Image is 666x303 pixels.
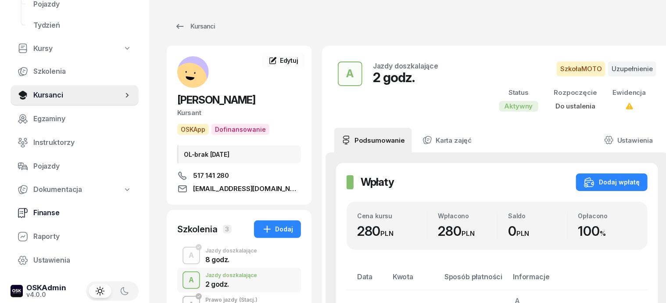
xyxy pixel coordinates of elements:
[373,62,438,69] div: Jazdy doszkalające
[584,177,640,188] div: Dodaj wpłatę
[26,292,66,298] div: v4.0.0
[175,21,215,32] div: Kursanci
[26,15,139,36] a: Tydzień
[508,212,567,220] div: Saldo
[373,69,438,85] div: 2 godz.
[280,57,298,64] span: Edytuj
[177,145,301,163] div: OL-brak [DATE]
[499,87,538,98] div: Status
[205,273,257,278] div: Jazdy doszkalające
[185,273,197,288] div: A
[185,248,197,263] div: A
[177,107,301,119] div: Kursant
[357,212,427,220] div: Cena kursu
[205,281,257,288] div: 2 godz.
[239,297,258,303] span: (Stacj.)
[11,226,139,247] a: Raporty
[262,53,304,69] a: Edytuj
[183,271,200,289] button: A
[177,94,255,106] span: [PERSON_NAME]
[600,229,606,238] small: %
[554,87,597,98] div: Rozpoczęcie
[439,271,508,290] th: Sposób płatności
[557,61,605,76] span: SzkołaMOTO
[578,223,637,239] div: 100
[576,173,648,191] button: Dodaj wpłatę
[11,180,139,200] a: Dokumentacja
[177,223,218,235] div: Szkolenia
[11,61,139,82] a: Szkolenia
[33,137,132,148] span: Instruktorzy
[33,113,132,125] span: Egzaminy
[167,18,223,35] a: Kursanci
[33,43,53,54] span: Kursy
[11,250,139,271] a: Ustawienia
[557,61,656,76] button: SzkołaMOTOUzupełnienie
[183,247,200,264] button: A
[11,85,139,106] a: Kursanci
[387,271,439,290] th: Kwota
[33,161,132,172] span: Pojazdy
[347,271,387,290] th: Data
[415,128,479,152] a: Karta zajęć
[205,248,257,253] div: Jazdy doszkalające
[343,65,358,83] div: A
[193,184,301,194] span: [EMAIL_ADDRESS][DOMAIN_NAME]
[26,284,66,292] div: OSKAdmin
[33,66,132,77] span: Szkolenia
[11,132,139,153] a: Instruktorzy
[499,101,538,112] div: Aktywny
[177,170,301,181] a: 517 141 280
[11,285,23,297] img: logo-xs-dark@2x.png
[33,207,132,219] span: Finanse
[223,225,232,234] span: 3
[254,220,301,238] button: Dodaj
[177,243,301,268] button: AJazdy doszkalające8 godz.
[361,175,394,189] h2: Wpłaty
[211,124,269,135] span: Dofinansowanie
[555,102,595,110] span: Do ustalenia
[608,61,656,76] span: Uzupełnienie
[597,128,660,152] a: Ustawienia
[33,255,132,266] span: Ustawienia
[11,156,139,177] a: Pojazdy
[177,124,209,135] span: OSKApp
[177,184,301,194] a: [EMAIL_ADDRESS][DOMAIN_NAME]
[262,224,293,234] div: Dodaj
[338,61,362,86] button: A
[33,231,132,242] span: Raporty
[508,223,567,239] div: 0
[508,271,581,290] th: Informacje
[205,256,257,263] div: 8 godz.
[33,20,132,31] span: Tydzień
[177,124,269,135] button: OSKAppDofinansowanie
[11,202,139,224] a: Finanse
[33,90,123,101] span: Kursanci
[334,128,412,152] a: Podsumowanie
[11,108,139,130] a: Egzaminy
[193,170,229,181] span: 517 141 280
[578,212,637,220] div: Opłacono
[381,229,394,238] small: PLN
[205,297,258,303] div: Prawo jazdy
[516,229,530,238] small: PLN
[438,212,498,220] div: Wpłacono
[613,87,646,98] div: Ewidencja
[462,229,475,238] small: PLN
[357,223,427,239] div: 280
[33,184,82,195] span: Dokumentacja
[177,268,301,292] button: AJazdy doszkalające2 godz.
[438,223,498,239] div: 280
[11,39,139,59] a: Kursy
